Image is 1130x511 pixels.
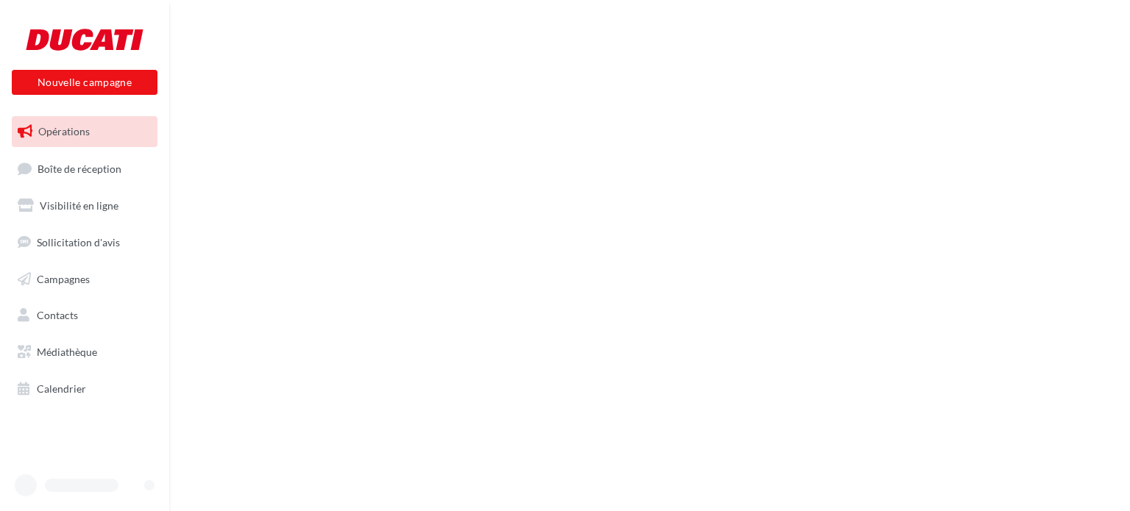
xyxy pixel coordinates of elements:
a: Sollicitation d'avis [9,227,160,258]
span: Calendrier [37,382,86,395]
a: Opérations [9,116,160,147]
a: Contacts [9,300,160,331]
span: Boîte de réception [38,162,121,174]
span: Campagnes [37,272,90,285]
span: Contacts [37,309,78,321]
a: Campagnes [9,264,160,295]
a: Calendrier [9,374,160,404]
span: Opérations [38,125,90,137]
a: Visibilité en ligne [9,190,160,221]
button: Nouvelle campagne [12,70,157,95]
span: Médiathèque [37,346,97,358]
a: Médiathèque [9,337,160,368]
span: Sollicitation d'avis [37,236,120,249]
a: Boîte de réception [9,153,160,185]
span: Visibilité en ligne [40,199,118,212]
